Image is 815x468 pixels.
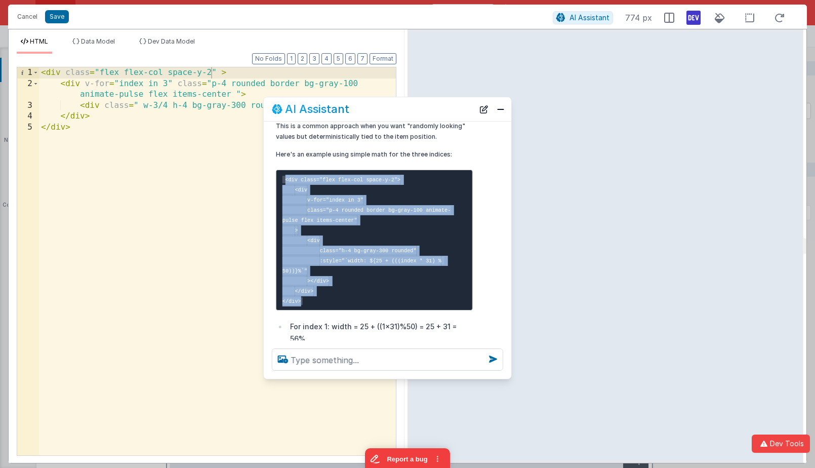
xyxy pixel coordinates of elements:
[30,37,48,45] span: HTML
[17,122,39,133] div: 5
[17,79,39,100] div: 2
[252,53,285,64] button: No Folds
[17,111,39,122] div: 4
[752,435,810,453] button: Dev Tools
[477,102,491,116] button: New Chat
[45,10,69,23] button: Save
[370,53,396,64] button: Format
[321,53,332,64] button: 4
[553,11,613,24] button: AI Assistant
[276,149,473,160] p: Here's an example using simple math for the three indices:
[334,53,343,64] button: 5
[298,53,307,64] button: 2
[287,321,473,345] li: For index 1: width = 25 + ((1×31)%50) = 25 + 31 = 56%
[309,53,319,64] button: 3
[282,176,451,305] code: <div class="flex flex-col space-y-2"> <div v-for="index in 3" class="p-4 rounded border bg-gray-1...
[494,102,507,116] button: Close
[357,53,368,64] button: 7
[17,67,39,79] div: 1
[625,12,652,24] span: 774 px
[569,13,609,22] span: AI Assistant
[17,100,39,111] div: 3
[345,53,355,64] button: 6
[287,53,296,64] button: 1
[148,37,195,45] span: Dev Data Model
[81,37,115,45] span: Data Model
[285,103,349,115] h2: AI Assistant
[12,10,43,24] button: Cancel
